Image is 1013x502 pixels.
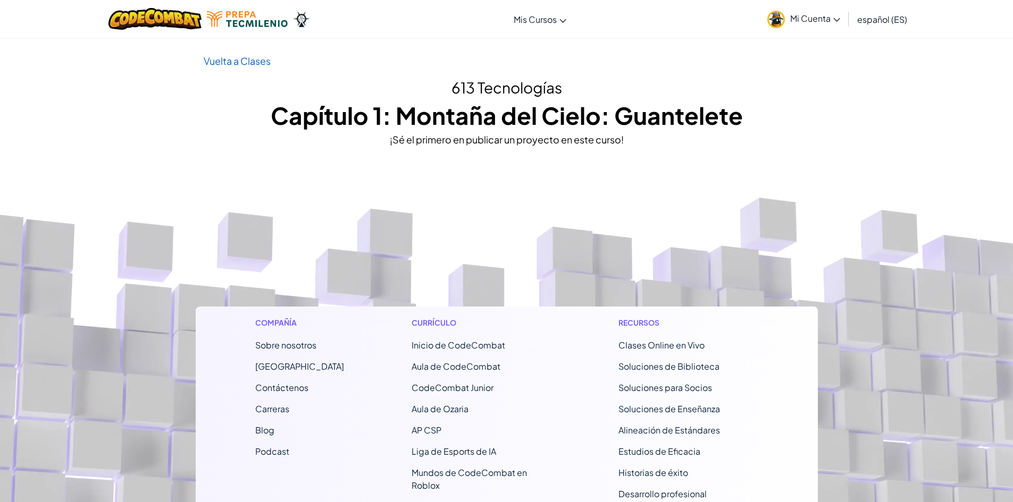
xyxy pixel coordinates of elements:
[618,424,720,436] a: Alineación de Estándares
[514,14,557,25] span: Mis Cursos
[412,403,468,414] a: Aula de Ozaria
[204,99,810,132] h1: Capítulo 1: Montaña del Cielo: Guantelete
[255,446,289,457] a: Podcast
[108,8,202,30] img: CodeCombat logo
[204,76,810,99] h2: 613 Tecnologías
[508,5,572,33] a: Mis Cursos
[255,382,308,393] span: Contáctenos
[412,446,496,457] a: Liga de Esports de IA
[255,403,289,414] a: Carreras
[293,11,310,27] img: Ozaria
[255,361,344,372] a: [GEOGRAPHIC_DATA]
[767,11,785,28] img: avatar
[204,55,271,67] a: Vuelta a Clases
[618,488,707,499] a: Desarrollo profesional
[412,424,441,436] a: AP CSP
[204,132,810,147] div: ¡Sé el primero en publicar un proyecto en este curso!
[412,467,527,491] a: Mundos de CodeCombat en Roblox
[762,2,845,36] a: Mi Cuenta
[618,446,700,457] a: Estudios de Eficacia
[857,14,907,25] span: español (ES)
[618,339,705,351] a: Clases Online en Vivo
[255,317,344,328] h1: Compañía
[255,424,274,436] a: Blog
[255,339,316,351] a: Sobre nosotros
[412,339,505,351] span: Inicio de CodeCombat
[207,11,288,27] img: Tecmilenio logo
[412,361,500,372] a: Aula de CodeCombat
[412,382,493,393] a: CodeCombat Junior
[412,317,551,328] h1: Currículo
[618,382,712,393] a: Soluciones para Socios
[852,5,912,33] a: español (ES)
[618,317,758,328] h1: Recursos
[618,403,720,414] a: Soluciones de Enseñanza
[618,361,719,372] a: Soluciones de Biblioteca
[790,13,840,24] span: Mi Cuenta
[618,467,688,478] a: Historias de éxito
